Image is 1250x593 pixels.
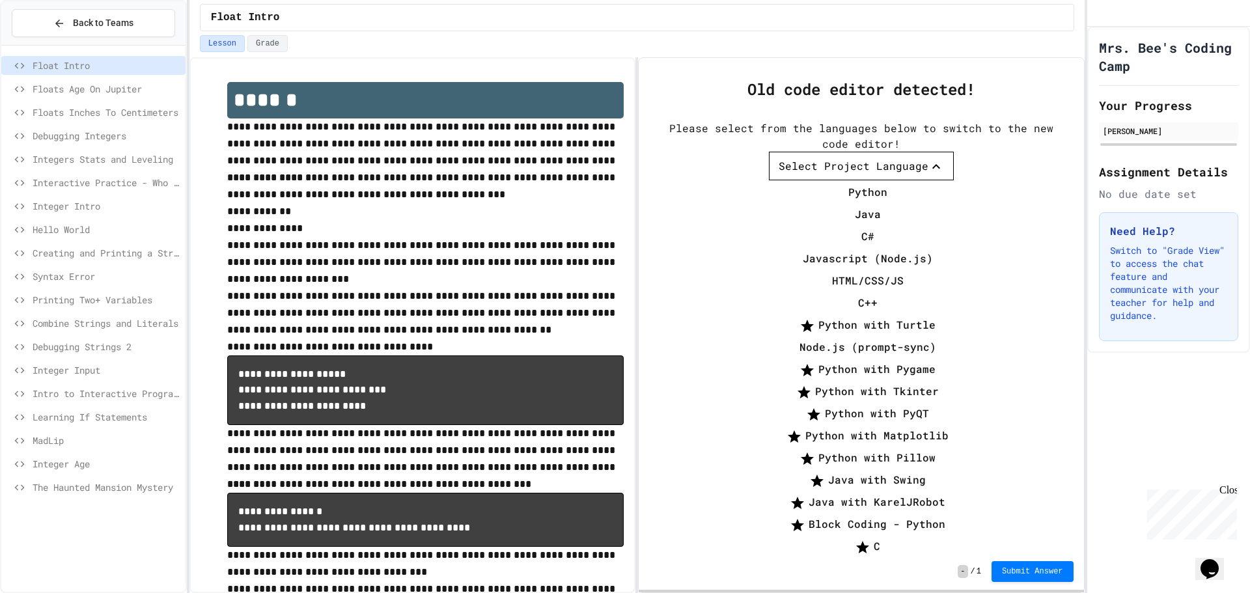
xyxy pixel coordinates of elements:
span: Learning If Statements [33,410,180,424]
span: Creating and Printing a String Variable [33,246,180,260]
span: Integers Stats and Leveling [33,152,180,166]
span: Debugging Integers [33,129,180,143]
span: MadLip [33,434,180,447]
h2: Your Progress [1099,96,1238,115]
div: No due date set [1099,186,1238,202]
span: Float Intro [211,10,280,25]
li: C# [782,226,954,247]
li: Java with KarelJRobot [782,491,954,512]
h3: Need Help? [1110,223,1227,239]
span: Interactive Practice - Who Are You? [33,176,180,189]
span: / [971,566,975,577]
li: C [782,536,954,557]
li: Node.js (prompt-sync) [782,337,954,357]
div: Chat with us now!Close [5,5,90,83]
span: Intro to Interactive Programs [33,387,180,400]
div: Please select from the languages below to switch to the new code editor! [658,120,1064,152]
li: Block Coding - Python [782,514,954,534]
span: 1 [977,566,981,577]
span: Hello World [33,223,180,236]
li: Python with PyQT [782,403,954,424]
div: Old code editor detected! [747,77,975,101]
button: Grade [247,35,288,52]
button: Submit Answer [992,561,1074,582]
button: Lesson [200,35,245,52]
span: Floats Inches To Centimeters [33,105,180,119]
span: Integer Age [33,457,180,471]
span: Debugging Strings 2 [33,340,180,353]
span: Back to Teams [73,16,133,30]
iframe: chat widget [1195,541,1237,580]
li: Python with Pygame [782,359,954,379]
span: Floats Age On Jupiter [33,82,180,96]
span: Float Intro [33,59,180,72]
span: Integer Input [33,363,180,377]
span: Syntax Error [33,269,180,283]
li: Java with Swing [782,469,954,490]
li: C++ [782,292,954,313]
li: Javascript (Node.js) [782,248,954,269]
p: Switch to "Grade View" to access the chat feature and communicate with your teacher for help and ... [1110,244,1227,322]
h1: Mrs. Bee's Coding Camp [1099,38,1238,75]
span: Combine Strings and Literals [33,316,180,330]
span: - [958,565,967,578]
li: Python with Matplotlib [782,425,954,446]
div: Select Project Language [779,158,928,174]
button: Select Project Language [769,152,954,180]
iframe: chat widget [1142,484,1237,540]
span: Integer Intro [33,199,180,213]
button: Back to Teams [12,9,175,37]
li: Python with Pillow [782,447,954,468]
li: Python with Tkinter [782,381,954,402]
span: Submit Answer [1002,566,1063,577]
li: Python with Turtle [782,314,954,335]
li: Java [782,204,954,225]
h2: Assignment Details [1099,163,1238,181]
span: Printing Two+ Variables [33,293,180,307]
span: The Haunted Mansion Mystery [33,480,180,494]
div: [PERSON_NAME] [1103,125,1234,137]
li: HTML/CSS/JS [782,270,954,291]
li: Python [782,182,954,202]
